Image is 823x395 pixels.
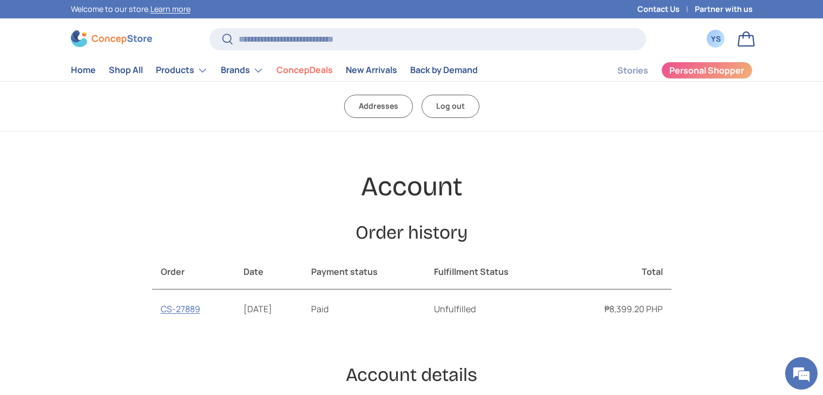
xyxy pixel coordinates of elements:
a: Partner with us [695,3,753,15]
th: Fulfillment Status [425,254,560,289]
summary: Brands [214,60,270,81]
a: Stories [617,60,648,81]
a: Back by Demand [410,60,478,81]
summary: Products [149,60,214,81]
td: Paid [302,289,425,328]
th: Order [152,254,235,289]
a: Personal Shopper [661,62,753,79]
a: YS [704,27,728,51]
a: ConcepDeals [276,60,333,81]
a: Products [156,60,208,81]
h1: Account [152,170,671,203]
a: New Arrivals [346,60,397,81]
td: ₱8,399.20 PHP [560,289,671,328]
a: Contact Us [637,3,695,15]
h2: Order history [152,221,671,245]
time: [DATE] [243,303,272,315]
td: Unfulfilled [425,289,560,328]
a: Brands [221,60,264,81]
nav: Primary [71,60,478,81]
nav: Secondary [591,60,753,81]
a: CS-27889 [161,303,200,315]
a: Learn more [150,4,190,14]
div: YS [710,33,722,44]
th: Date [235,254,302,289]
th: Payment status [302,254,425,289]
th: Total [560,254,671,289]
h2: Account details [152,363,671,387]
a: Log out [422,95,479,118]
a: Home [71,60,96,81]
a: Shop All [109,60,143,81]
a: Addresses [344,95,413,118]
span: Personal Shopper [669,66,744,75]
img: ConcepStore [71,30,152,47]
p: Welcome to our store. [71,3,190,15]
